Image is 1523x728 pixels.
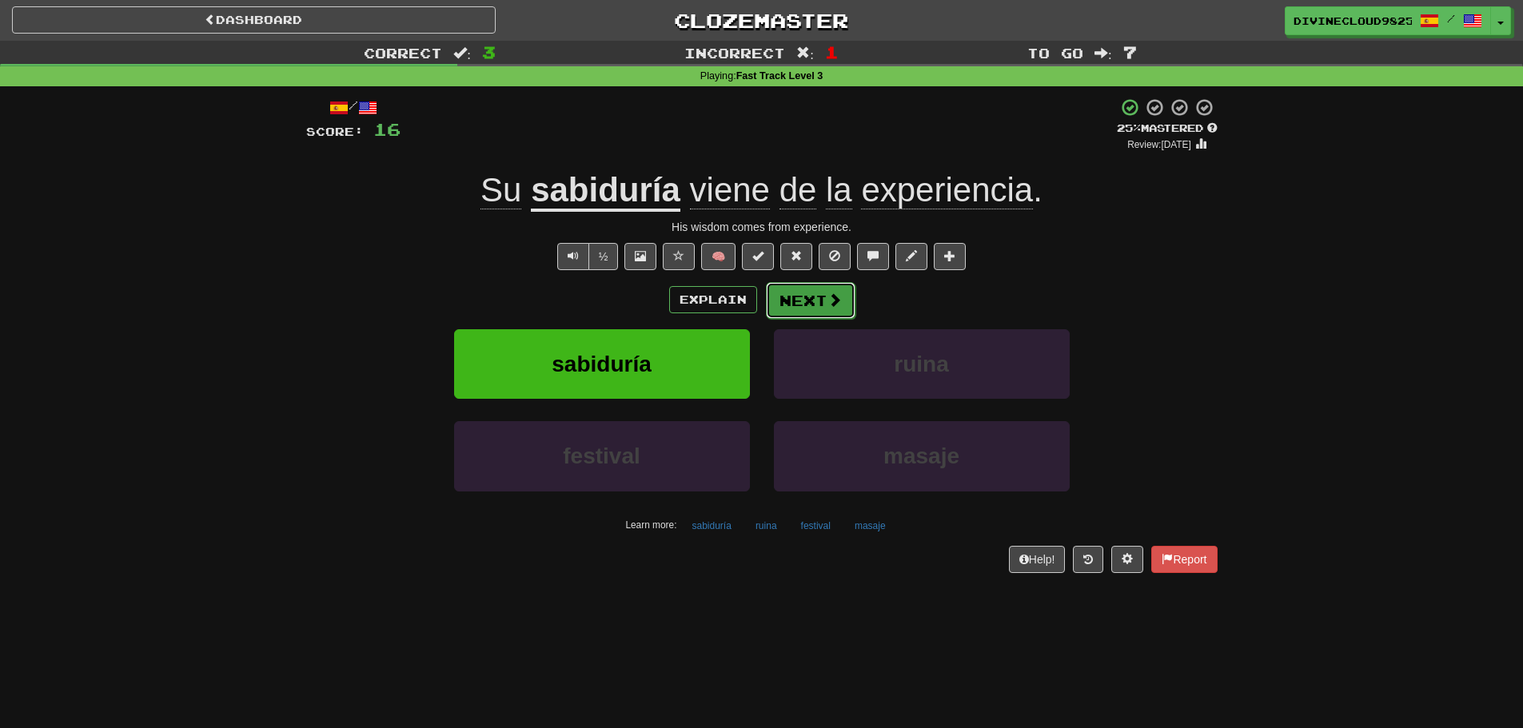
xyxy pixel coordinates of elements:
button: Show image (alt+x) [624,243,656,270]
button: Ignore sentence (alt+i) [819,243,851,270]
button: masaje [846,514,895,538]
button: Add to collection (alt+a) [934,243,966,270]
button: 🧠 [701,243,736,270]
span: DivineCloud9825 [1294,14,1412,28]
div: / [306,97,401,117]
span: : [1094,46,1112,60]
button: Help! [1009,546,1066,573]
span: sabiduría [552,352,651,376]
span: To go [1027,45,1083,61]
span: viene [690,171,770,209]
button: ruina [774,329,1070,399]
span: 1 [825,42,839,62]
strong: Fast Track Level 3 [736,70,823,82]
button: Edit sentence (alt+d) [895,243,927,270]
div: His wisdom comes from experience. [306,219,1218,235]
button: festival [454,421,750,491]
button: Report [1151,546,1217,573]
button: sabiduría [684,514,740,538]
span: ruina [894,352,948,376]
span: masaje [883,444,959,468]
span: Su [480,171,521,209]
span: la [826,171,852,209]
span: 7 [1123,42,1137,62]
span: 25 % [1117,121,1141,134]
button: Play sentence audio (ctl+space) [557,243,589,270]
span: 3 [482,42,496,62]
span: / [1447,13,1455,24]
span: : [796,46,814,60]
button: Reset to 0% Mastered (alt+r) [780,243,812,270]
button: sabiduría [454,329,750,399]
small: Review: [DATE] [1127,139,1191,150]
span: Incorrect [684,45,785,61]
u: sabiduría [531,171,680,212]
div: Text-to-speech controls [554,243,619,270]
span: experiencia [861,171,1033,209]
span: festival [563,444,640,468]
small: Learn more: [625,519,676,531]
span: 16 [373,119,401,139]
button: Round history (alt+y) [1073,546,1103,573]
span: : [453,46,471,60]
button: Set this sentence to 100% Mastered (alt+m) [742,243,774,270]
button: festival [792,514,839,538]
span: Score: [306,125,364,138]
button: Favorite sentence (alt+f) [663,243,695,270]
button: Next [766,282,855,319]
button: ruina [747,514,786,538]
span: Correct [364,45,442,61]
span: de [779,171,817,209]
a: DivineCloud9825 / [1285,6,1491,35]
button: ½ [588,243,619,270]
a: Clozemaster [520,6,1003,34]
span: . [680,171,1043,209]
button: Discuss sentence (alt+u) [857,243,889,270]
div: Mastered [1117,121,1218,136]
a: Dashboard [12,6,496,34]
button: masaje [774,421,1070,491]
button: Explain [669,286,757,313]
